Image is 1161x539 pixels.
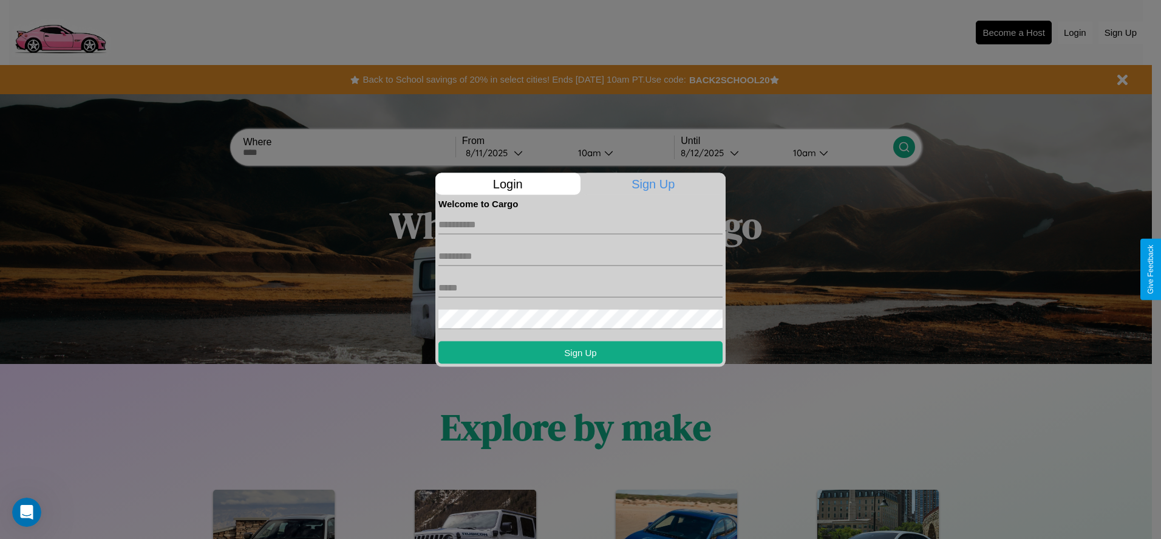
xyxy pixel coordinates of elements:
[438,341,723,363] button: Sign Up
[1146,245,1155,294] div: Give Feedback
[438,198,723,208] h4: Welcome to Cargo
[435,173,580,194] p: Login
[581,173,726,194] p: Sign Up
[12,498,41,527] iframe: Intercom live chat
